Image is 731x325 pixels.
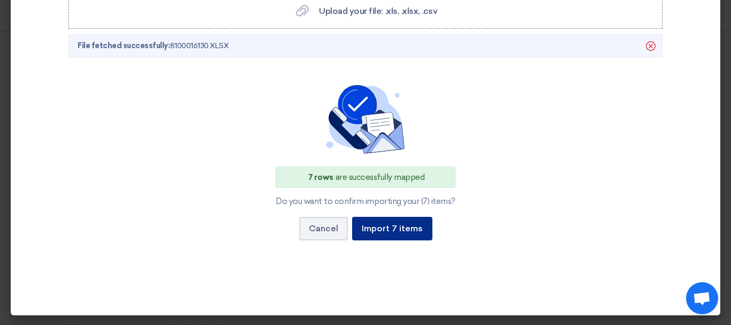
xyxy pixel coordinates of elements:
font: Do you want to confirm importing your (7) items? [276,196,455,206]
img: confirm_importing.svg [323,85,408,154]
font: 8100016130.XLSX [170,41,229,50]
button: Cancel [299,217,348,240]
button: Import 7 items [352,217,432,240]
font: Cancel [309,223,338,233]
div: Open chat [686,282,718,314]
font: Upload your file: .xls, .xlsx, .csv [319,6,437,16]
font: Import 7 items [362,223,423,233]
font: File fetched successfully: [78,41,170,50]
font: are successfully mapped [336,172,425,182]
font: 7 rows [308,172,333,182]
